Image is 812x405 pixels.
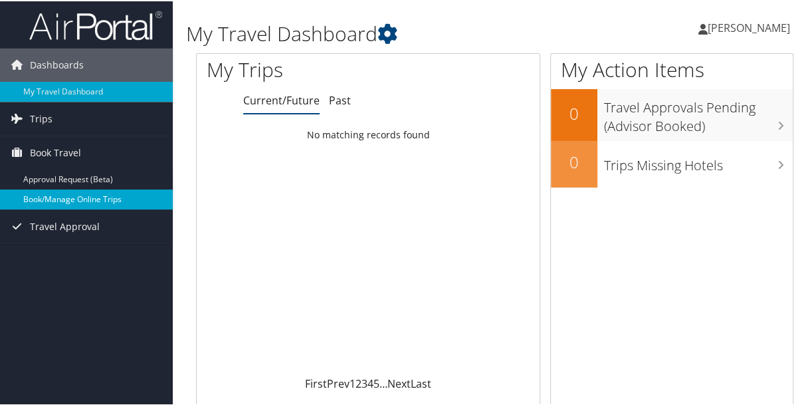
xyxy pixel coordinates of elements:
a: 5 [373,375,379,390]
h1: My Action Items [551,55,793,82]
a: Last [411,375,431,390]
a: Current/Future [243,92,320,106]
a: 1 [350,375,355,390]
a: 3 [361,375,367,390]
td: No matching records found [197,122,540,146]
span: Travel Approval [30,209,100,242]
a: Past [329,92,351,106]
a: [PERSON_NAME] [698,7,803,47]
a: 0Travel Approvals Pending (Advisor Booked) [551,88,793,139]
a: 4 [367,375,373,390]
a: Next [387,375,411,390]
span: Book Travel [30,135,81,168]
h1: My Trips [207,55,387,82]
a: 2 [355,375,361,390]
span: Trips [30,101,52,134]
h3: Travel Approvals Pending (Advisor Booked) [604,90,793,134]
a: 0Trips Missing Hotels [551,140,793,186]
a: Prev [327,375,350,390]
h2: 0 [551,150,597,172]
h1: My Travel Dashboard [186,19,597,47]
img: airportal-logo.png [29,9,162,40]
h3: Trips Missing Hotels [604,148,793,174]
h2: 0 [551,101,597,124]
span: … [379,375,387,390]
a: First [305,375,327,390]
span: [PERSON_NAME] [708,19,790,34]
span: Dashboards [30,47,84,80]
